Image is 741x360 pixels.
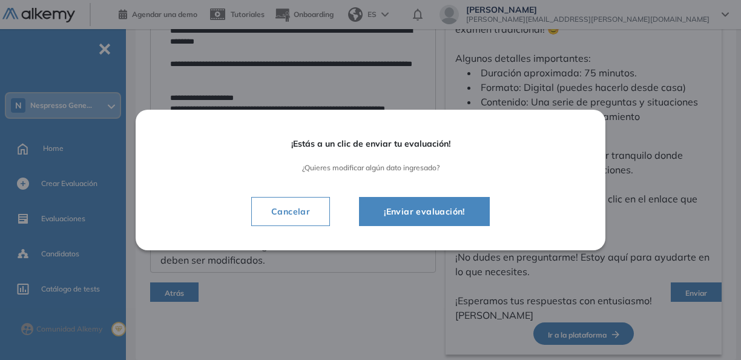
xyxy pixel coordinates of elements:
[374,204,475,219] span: ¡Enviar evaluación!
[170,139,571,149] span: ¡Estás a un clic de enviar tu evaluación!
[262,204,320,219] span: Cancelar
[359,197,490,226] button: ¡Enviar evaluación!
[251,197,330,226] button: Cancelar
[170,164,571,172] span: ¿Quieres modificar algún dato ingresado?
